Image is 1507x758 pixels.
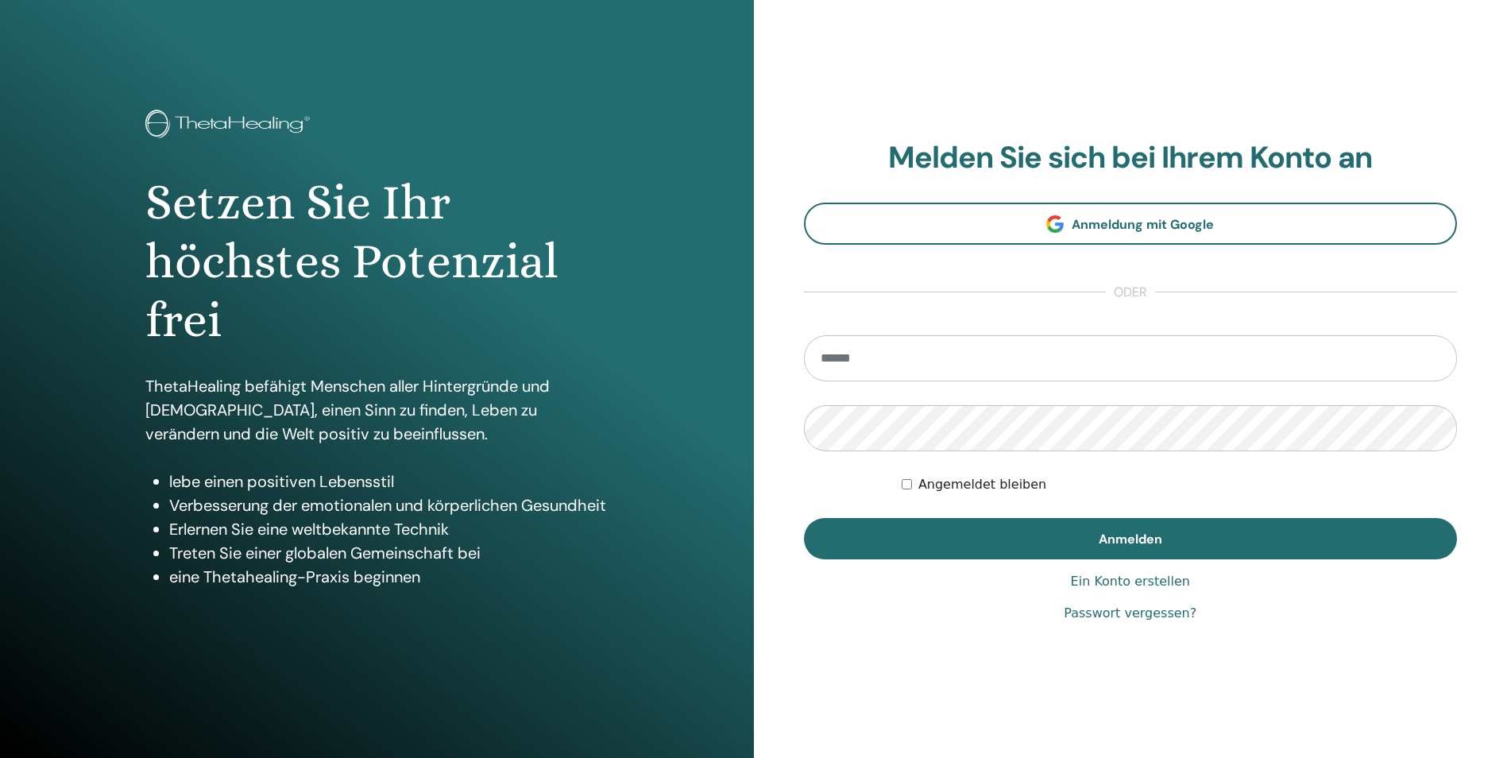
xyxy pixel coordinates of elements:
label: Angemeldet bleiben [918,475,1046,494]
button: Anmelden [804,518,1458,559]
li: lebe einen positiven Lebensstil [169,470,608,493]
h1: Setzen Sie Ihr höchstes Potenzial frei [145,173,608,350]
span: Anmeldung mit Google [1072,216,1214,233]
span: oder [1106,283,1155,302]
span: Anmelden [1099,531,1162,547]
a: Passwort vergessen? [1064,604,1196,623]
a: Anmeldung mit Google [804,203,1458,245]
p: ThetaHealing befähigt Menschen aller Hintergründe und [DEMOGRAPHIC_DATA], einen Sinn zu finden, L... [145,374,608,446]
div: Keep me authenticated indefinitely or until I manually logout [902,475,1457,494]
li: Treten Sie einer globalen Gemeinschaft bei [169,541,608,565]
li: Erlernen Sie eine weltbekannte Technik [169,517,608,541]
li: Verbesserung der emotionalen und körperlichen Gesundheit [169,493,608,517]
li: eine Thetahealing-Praxis beginnen [169,565,608,589]
a: Ein Konto erstellen [1071,572,1190,591]
h2: Melden Sie sich bei Ihrem Konto an [804,140,1458,176]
